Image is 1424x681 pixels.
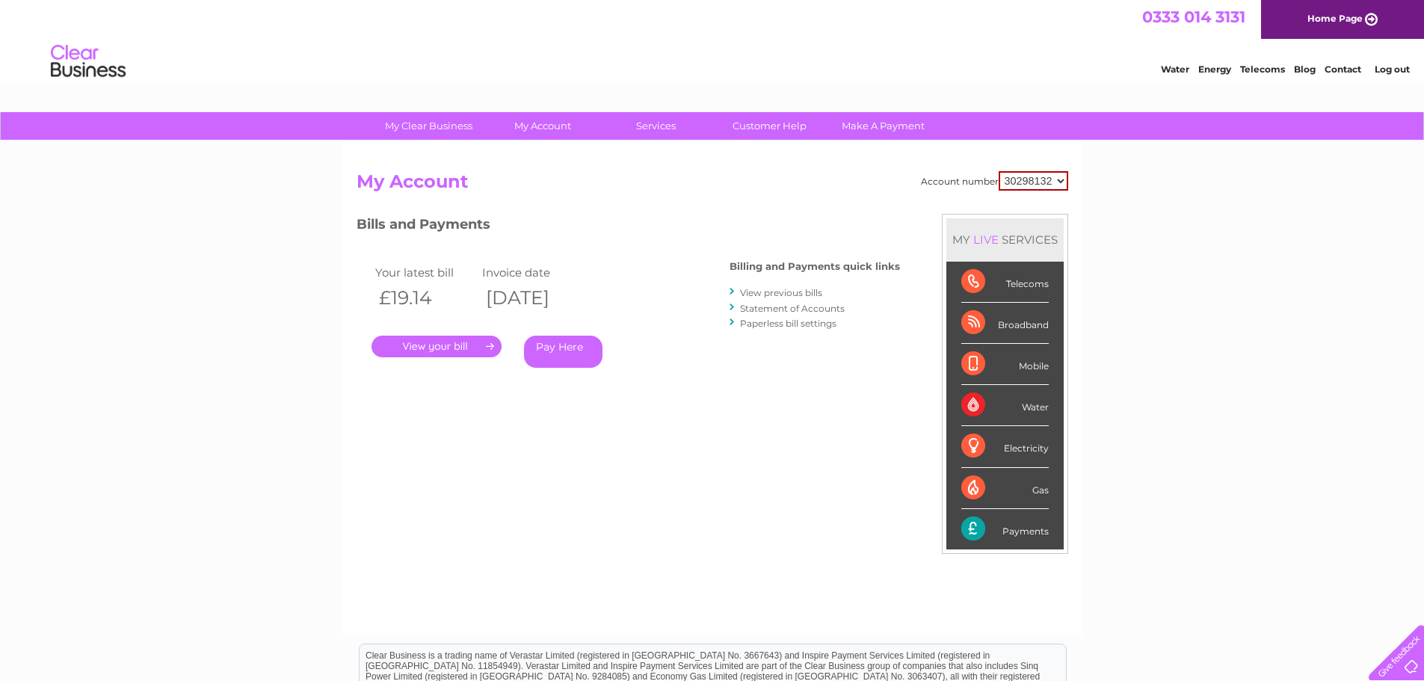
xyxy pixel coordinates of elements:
[740,318,836,329] a: Paperless bill settings
[961,509,1049,549] div: Payments
[1161,64,1189,75] a: Water
[961,344,1049,385] div: Mobile
[961,262,1049,303] div: Telecoms
[970,232,1002,247] div: LIVE
[921,171,1068,191] div: Account number
[1375,64,1410,75] a: Log out
[524,336,602,368] a: Pay Here
[481,112,604,140] a: My Account
[372,262,479,283] td: Your latest bill
[961,426,1049,467] div: Electricity
[367,112,490,140] a: My Clear Business
[1325,64,1361,75] a: Contact
[594,112,718,140] a: Services
[1240,64,1285,75] a: Telecoms
[946,218,1064,261] div: MY SERVICES
[730,261,900,272] h4: Billing and Payments quick links
[1198,64,1231,75] a: Energy
[708,112,831,140] a: Customer Help
[372,283,479,313] th: £19.14
[478,262,586,283] td: Invoice date
[961,468,1049,509] div: Gas
[357,214,900,240] h3: Bills and Payments
[1142,7,1245,26] a: 0333 014 3131
[357,171,1068,200] h2: My Account
[740,287,822,298] a: View previous bills
[822,112,945,140] a: Make A Payment
[740,303,845,314] a: Statement of Accounts
[478,283,586,313] th: [DATE]
[360,8,1066,73] div: Clear Business is a trading name of Verastar Limited (registered in [GEOGRAPHIC_DATA] No. 3667643...
[372,336,502,357] a: .
[961,303,1049,344] div: Broadband
[1294,64,1316,75] a: Blog
[50,39,126,84] img: logo.png
[961,385,1049,426] div: Water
